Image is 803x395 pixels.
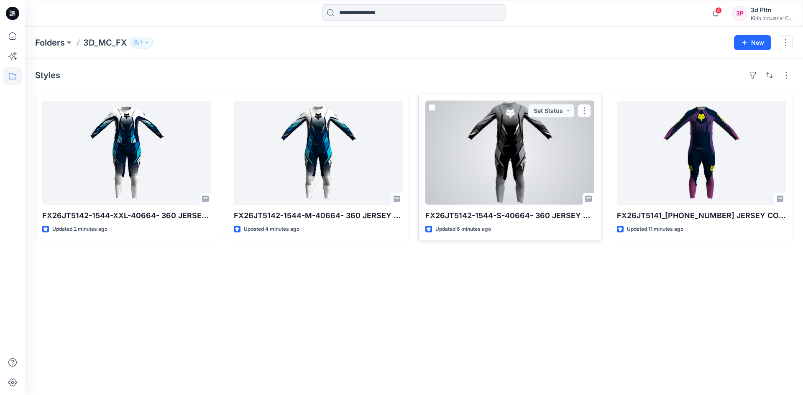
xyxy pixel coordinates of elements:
p: 1 [141,38,143,47]
div: Kido Industrial C... [751,15,793,21]
div: 3P [732,6,747,21]
p: Updated 11 minutes ago [627,225,683,234]
p: Updated 6 minutes ago [435,225,491,234]
h4: Styles [35,70,60,80]
p: FX26JT5142-1544-XXL-40664- 360 JERSEY CORE GRAPHIC [42,210,211,222]
p: Updated 2 minutes ago [52,225,107,234]
span: 4 [715,7,722,14]
p: FX26JT5142-1544-M-40664- 360 JERSEY CORE GRAPHIC [234,210,403,222]
p: Updated 4 minutes ago [244,225,299,234]
p: 3D_MC_FX [83,37,127,48]
button: New [734,35,771,50]
a: FX26JT5142-1544-XXL-40664- 360 JERSEY CORE GRAPHIC [42,101,211,205]
a: FX26JT5142-1544-M-40664- 360 JERSEY CORE GRAPHIC [234,101,403,205]
p: FX26JT5142-1544-S-40664- 360 JERSEY CORE GRAPHIC [425,210,594,222]
div: 3d Pttn [751,5,793,15]
button: 1 [130,37,153,48]
p: FX26JT5141_[PHONE_NUMBER] JERSEY COMMERCIAL-GRAPHIC [617,210,786,222]
a: FX26JT5141_5143-40662-360 JERSEY COMMERCIAL-GRAPHIC [617,101,786,205]
a: FX26JT5142-1544-S-40664- 360 JERSEY CORE GRAPHIC [425,101,594,205]
a: Folders [35,37,65,48]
